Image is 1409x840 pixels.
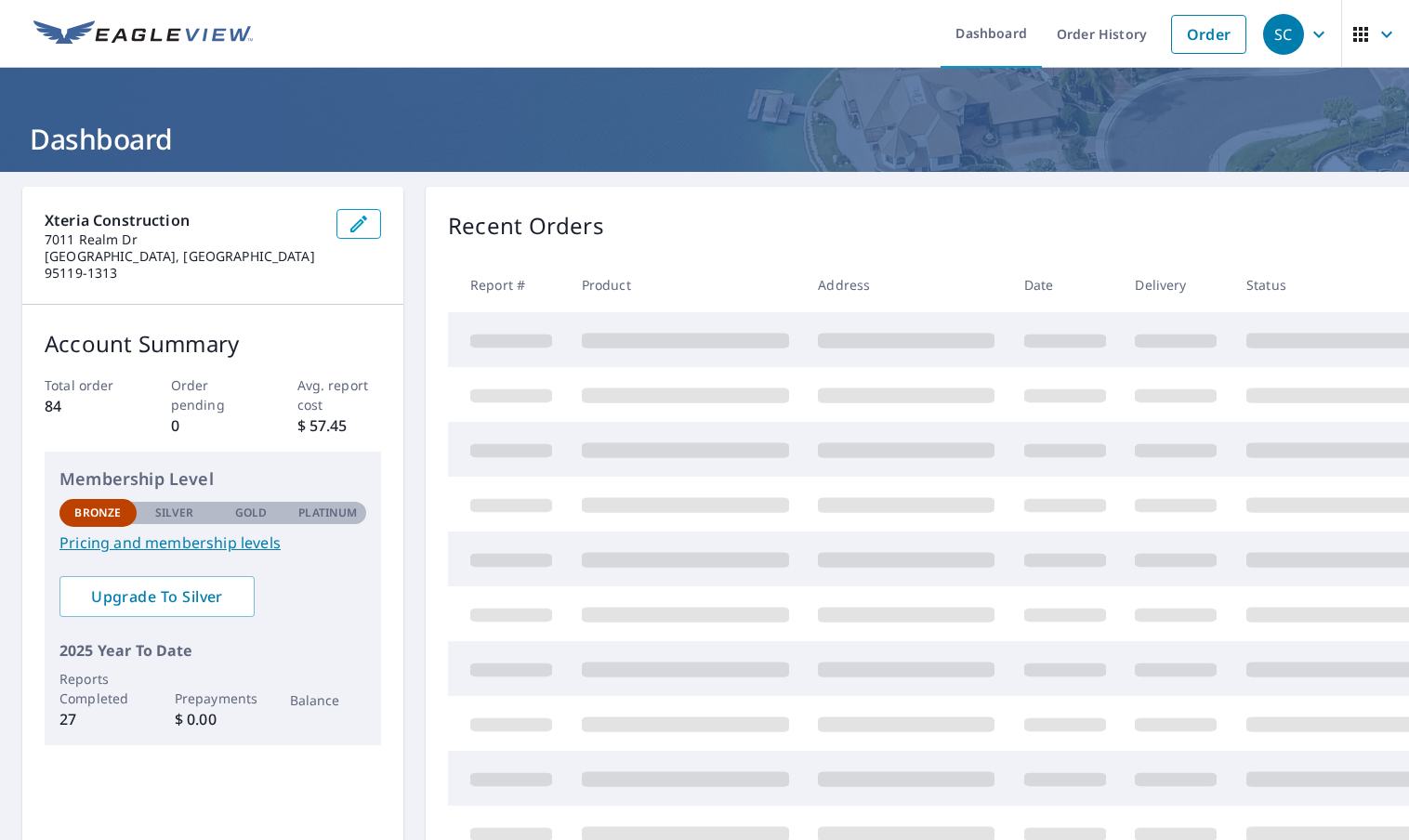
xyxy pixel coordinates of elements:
a: Upgrade To Silver [59,576,255,617]
p: [GEOGRAPHIC_DATA], [GEOGRAPHIC_DATA] 95119-1313 [45,248,322,282]
p: Reports Completed [59,669,137,708]
p: Recent Orders [448,209,604,243]
p: 2025 Year To Date [59,639,366,662]
p: Account Summary [45,327,381,361]
div: SC [1263,14,1304,55]
h1: Dashboard [22,120,1387,158]
p: Prepayments [175,689,252,708]
p: Avg. report cost [297,375,382,414]
p: Membership Level [59,466,366,492]
p: Total order [45,375,129,395]
a: Pricing and membership levels [59,532,366,554]
p: Bronze [74,505,121,521]
img: EV Logo [33,20,253,48]
a: Order [1171,15,1246,54]
th: Product [567,257,804,312]
p: 84 [45,395,129,417]
p: Silver [155,505,194,521]
th: Date [1009,257,1121,312]
p: $ 57.45 [297,414,382,437]
p: 0 [171,414,256,437]
p: Balance [290,690,367,710]
th: Report # [448,257,567,312]
p: Gold [235,505,267,521]
p: Platinum [298,505,357,521]
th: Address [803,257,1009,312]
th: Delivery [1120,257,1231,312]
span: Upgrade To Silver [74,586,240,607]
p: 27 [59,708,137,730]
p: Order pending [171,375,256,414]
p: $ 0.00 [175,708,252,730]
p: Xteria Construction [45,209,322,231]
p: 7011 Realm Dr [45,231,322,248]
